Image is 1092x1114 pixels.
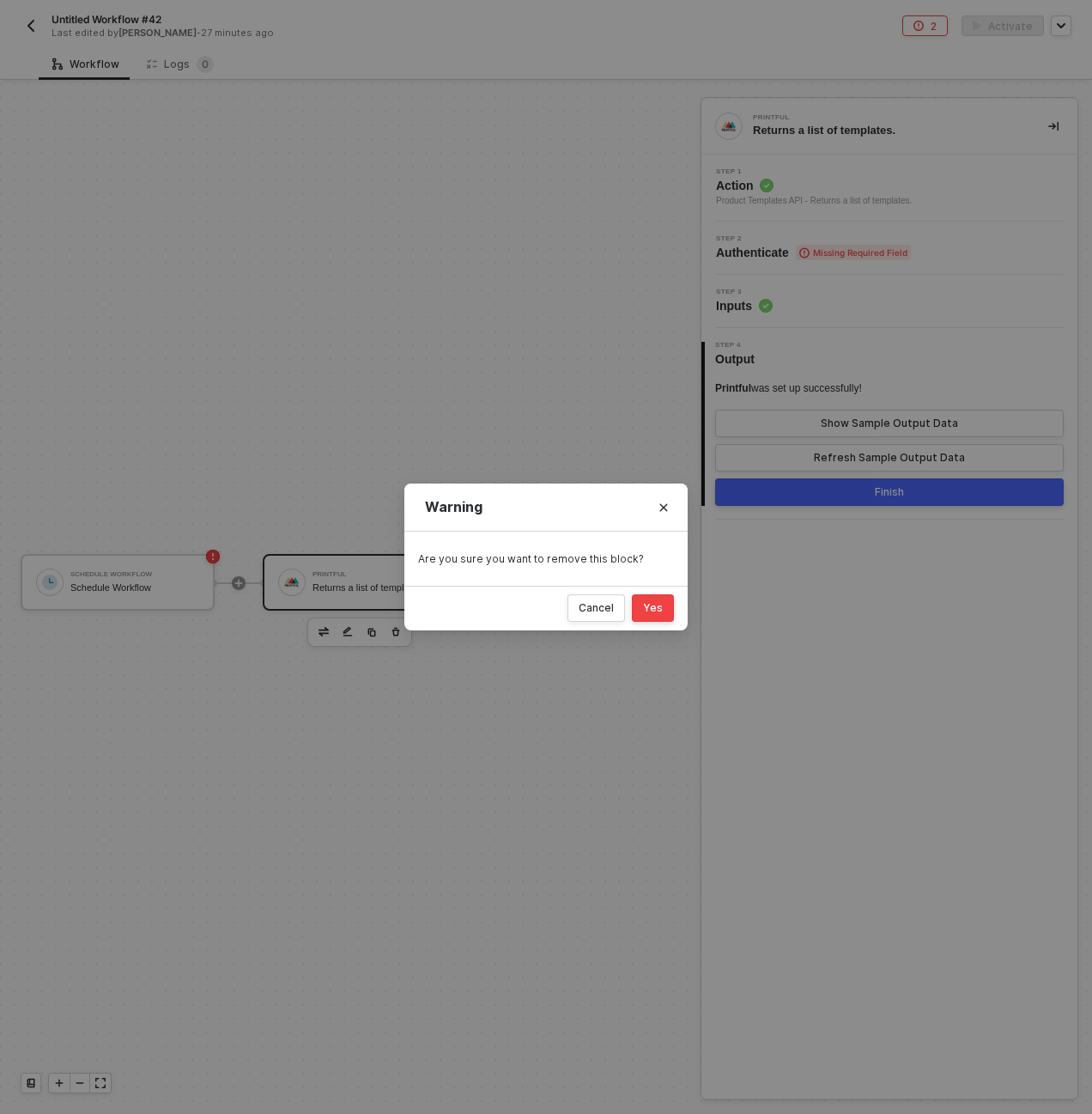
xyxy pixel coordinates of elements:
div: Cancel [579,601,614,615]
button: Close [650,494,677,521]
button: Yes [632,594,674,622]
div: Are you sure you want to remove this block? [418,552,674,566]
button: Cancel [567,594,625,622]
div: Warning [425,498,667,516]
div: Yes [643,601,663,615]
